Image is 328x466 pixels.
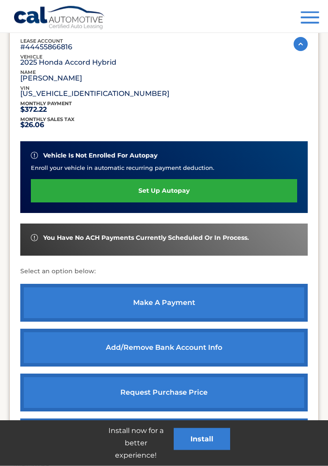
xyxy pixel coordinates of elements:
p: Enroll your vehicle in automatic recurring payment deduction. [31,164,297,172]
img: alert-white.svg [31,235,38,242]
span: vin [20,85,30,92]
span: Monthly Payment [20,101,72,107]
button: Menu [301,11,319,26]
p: $372.22 [20,108,72,112]
img: accordion-active.svg [294,37,308,51]
p: [PERSON_NAME] [20,77,82,81]
a: set up autopay [31,180,297,203]
span: name [20,70,36,76]
button: Install [174,428,230,450]
a: Add/Remove bank account info [20,329,308,367]
p: Select an option below: [20,267,308,277]
span: lease account [20,38,63,44]
a: Cal Automotive [13,6,106,31]
p: [US_VEHICLE_IDENTIFICATION_NUMBER] [20,92,169,96]
p: #44455866816 [20,45,72,50]
a: account details [20,419,308,457]
img: alert-white.svg [31,152,38,159]
p: Install now for a better experience! [98,425,174,462]
a: make a payment [20,284,308,322]
span: vehicle is not enrolled for autopay [43,152,157,160]
a: request purchase price [20,374,308,412]
span: Monthly sales Tax [20,117,75,123]
span: vehicle [20,54,42,60]
p: $26.06 [20,123,75,128]
span: You have no ACH payments currently scheduled or in process. [43,235,249,242]
p: 2025 Honda Accord Hybrid [20,61,116,65]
